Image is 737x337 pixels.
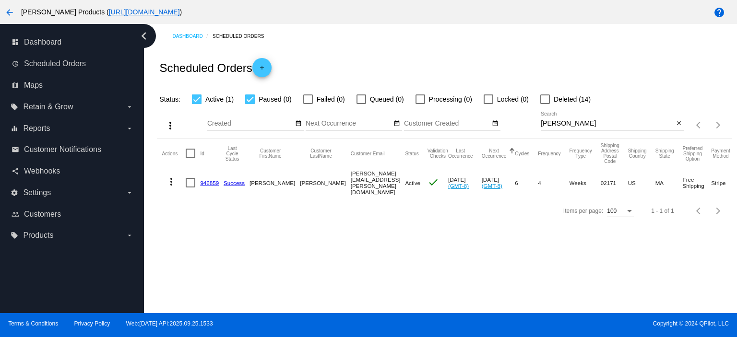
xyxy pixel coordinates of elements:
span: [PERSON_NAME] Products ( ) [21,8,182,16]
i: arrow_drop_down [126,125,133,132]
input: Search [541,120,674,128]
span: Locked (0) [497,93,529,105]
mat-icon: date_range [393,120,400,128]
mat-icon: arrow_back [4,7,15,18]
a: 946859 [200,180,219,186]
mat-icon: date_range [295,120,302,128]
a: Dashboard [172,29,213,44]
button: Change sorting for PreferredShippingOption [683,146,703,162]
mat-cell: MA [655,168,683,198]
button: Change sorting for FrequencyType [570,148,592,159]
a: update Scheduled Orders [12,56,133,71]
a: Privacy Policy [74,320,110,327]
button: Previous page [689,116,709,135]
button: Change sorting for Frequency [538,151,560,156]
button: Next page [709,116,728,135]
i: update [12,60,19,68]
mat-icon: help [713,7,725,18]
a: people_outline Customers [12,207,133,222]
a: (GMT-8) [482,183,502,189]
button: Change sorting for CustomerEmail [351,151,385,156]
i: map [12,81,19,89]
span: Reports [23,124,50,133]
button: Change sorting for Cycles [515,151,529,156]
mat-icon: close [676,120,682,128]
input: Created [207,120,294,128]
a: Success [224,180,245,186]
i: chevron_left [136,28,152,44]
i: share [12,167,19,175]
i: local_offer [11,103,18,111]
mat-icon: add [256,64,268,76]
span: 100 [607,208,617,214]
mat-header-cell: Validation Checks [428,139,448,168]
a: dashboard Dashboard [12,35,133,50]
span: Status: [159,95,180,103]
button: Previous page [689,201,709,221]
mat-header-cell: Actions [162,139,186,168]
i: arrow_drop_down [126,103,133,111]
input: Next Occurrence [306,120,392,128]
mat-cell: 6 [515,168,538,198]
mat-cell: [PERSON_NAME][EMAIL_ADDRESS][PERSON_NAME][DOMAIN_NAME] [351,168,405,198]
mat-icon: more_vert [165,120,176,131]
a: Web:[DATE] API:2025.09.25.1533 [126,320,213,327]
span: Paused (0) [259,93,291,105]
button: Change sorting for LastProcessingCycleId [224,146,241,162]
a: Scheduled Orders [213,29,273,44]
i: settings [11,189,18,197]
mat-icon: check [428,176,439,188]
button: Clear [674,119,684,129]
button: Change sorting for ShippingState [655,148,674,159]
span: Active [405,180,420,186]
span: Deleted (14) [554,93,591,105]
a: Terms & Conditions [8,320,58,327]
mat-cell: [PERSON_NAME] [250,168,300,198]
mat-cell: [PERSON_NAME] [300,168,350,198]
mat-cell: [DATE] [448,168,482,198]
span: Copyright © 2024 QPilot, LLC [377,320,729,327]
button: Change sorting for CustomerLastName [300,148,342,159]
a: map Maps [12,78,133,93]
span: Dashboard [24,38,61,46]
span: Retain & Grow [23,103,73,111]
button: Change sorting for LastOccurrenceUtc [448,148,473,159]
button: Change sorting for NextOccurrenceUtc [482,148,507,159]
mat-cell: US [628,168,655,198]
mat-cell: 02171 [601,168,628,198]
mat-cell: 4 [538,168,569,198]
span: Webhooks [24,167,60,175]
i: local_offer [11,232,18,239]
mat-cell: [DATE] [482,168,515,198]
i: dashboard [12,38,19,46]
span: Active (1) [205,93,234,105]
mat-cell: Free Shipping [683,168,712,198]
mat-select: Items per page: [607,208,634,215]
mat-icon: more_vert [166,176,177,187]
mat-icon: date_range [492,120,499,128]
button: Change sorting for ShippingCountry [628,148,647,159]
div: Items per page: [563,208,603,214]
i: email [12,146,19,153]
h2: Scheduled Orders [159,58,271,77]
div: 1 - 1 of 1 [651,208,674,214]
mat-cell: Weeks [570,168,601,198]
span: Customers [24,210,61,219]
a: email Customer Notifications [12,142,133,157]
button: Change sorting for CustomerFirstName [250,148,291,159]
i: arrow_drop_down [126,189,133,197]
span: Scheduled Orders [24,59,86,68]
i: arrow_drop_down [126,232,133,239]
i: equalizer [11,125,18,132]
span: Failed (0) [317,93,345,105]
button: Change sorting for ShippingPostcode [601,143,619,164]
button: Change sorting for Status [405,151,418,156]
a: share Webhooks [12,163,133,179]
span: Products [23,231,53,240]
span: Settings [23,188,51,197]
span: Processing (0) [429,93,472,105]
button: Next page [709,201,728,221]
input: Customer Created [404,120,490,128]
span: Queued (0) [370,93,404,105]
i: people_outline [12,210,19,218]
